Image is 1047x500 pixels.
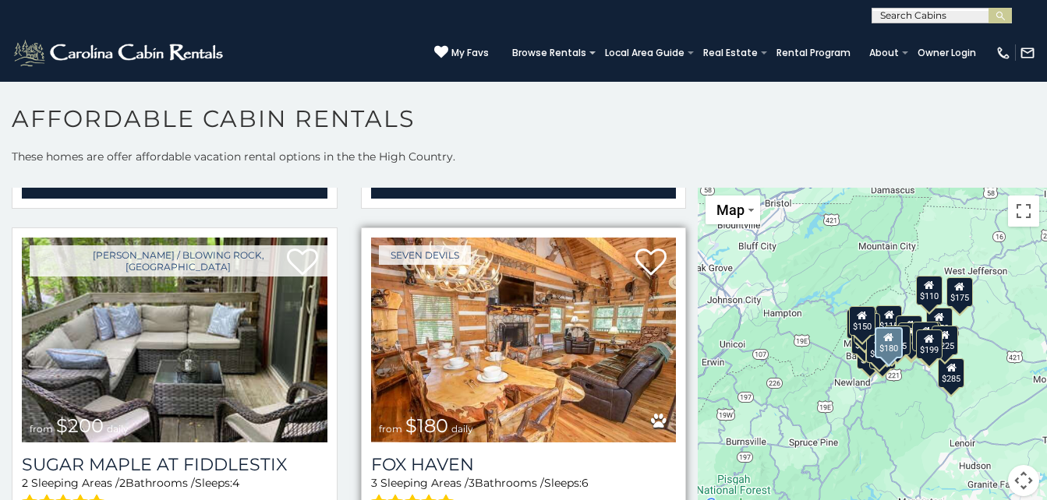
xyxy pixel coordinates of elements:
div: $160 [896,315,922,345]
a: Add to favorites [635,247,667,280]
div: $300 [866,333,893,363]
a: Rental Program [769,42,858,64]
img: phone-regular-white.png [996,45,1011,61]
button: Toggle fullscreen view [1008,195,1039,227]
span: from [30,423,53,435]
img: White-1-2.png [12,37,228,69]
div: $150 [849,306,875,336]
div: $165 [898,322,925,352]
div: $150 [926,308,953,337]
span: 3 [469,476,475,490]
span: daily [451,423,473,435]
div: $199 [916,329,943,359]
div: $180 [875,327,903,358]
a: Local Area Guide [597,42,692,64]
div: $195 [913,322,939,351]
div: $180 [851,325,878,354]
div: $290 [847,309,873,339]
div: $225 [932,326,958,355]
a: Sugar Maple at Fiddlestix [22,454,327,475]
button: Change map style [706,195,760,224]
a: Seven Devils [379,245,471,265]
span: $200 [56,414,104,437]
div: $175 [884,326,911,355]
span: 2 [22,476,28,490]
div: $115 [875,305,902,335]
img: mail-regular-white.png [1020,45,1035,61]
img: Sugar Maple at Fiddlestix [22,238,327,442]
span: My Favs [451,46,489,60]
span: Map [716,202,745,218]
a: About [861,42,907,64]
a: [PERSON_NAME] / Blowing Rock, [GEOGRAPHIC_DATA] [30,245,327,276]
button: Map camera controls [1008,465,1039,496]
span: $180 [405,414,448,437]
a: Real Estate [695,42,766,64]
span: 6 [582,476,589,490]
img: Fox Haven [371,238,677,442]
a: Fox Haven from $180 daily [371,238,677,442]
a: Fox Haven [371,454,677,475]
span: 2 [119,476,126,490]
a: Browse Rentals [504,42,594,64]
span: from [379,423,402,435]
div: $285 [939,358,965,388]
a: My Favs [434,45,489,61]
div: $175 [946,277,973,307]
a: Sugar Maple at Fiddlestix from $200 daily [22,238,327,442]
div: $110 [916,276,943,305]
span: daily [107,423,129,435]
span: 3 [371,476,377,490]
span: 4 [232,476,239,490]
a: Owner Login [910,42,984,64]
